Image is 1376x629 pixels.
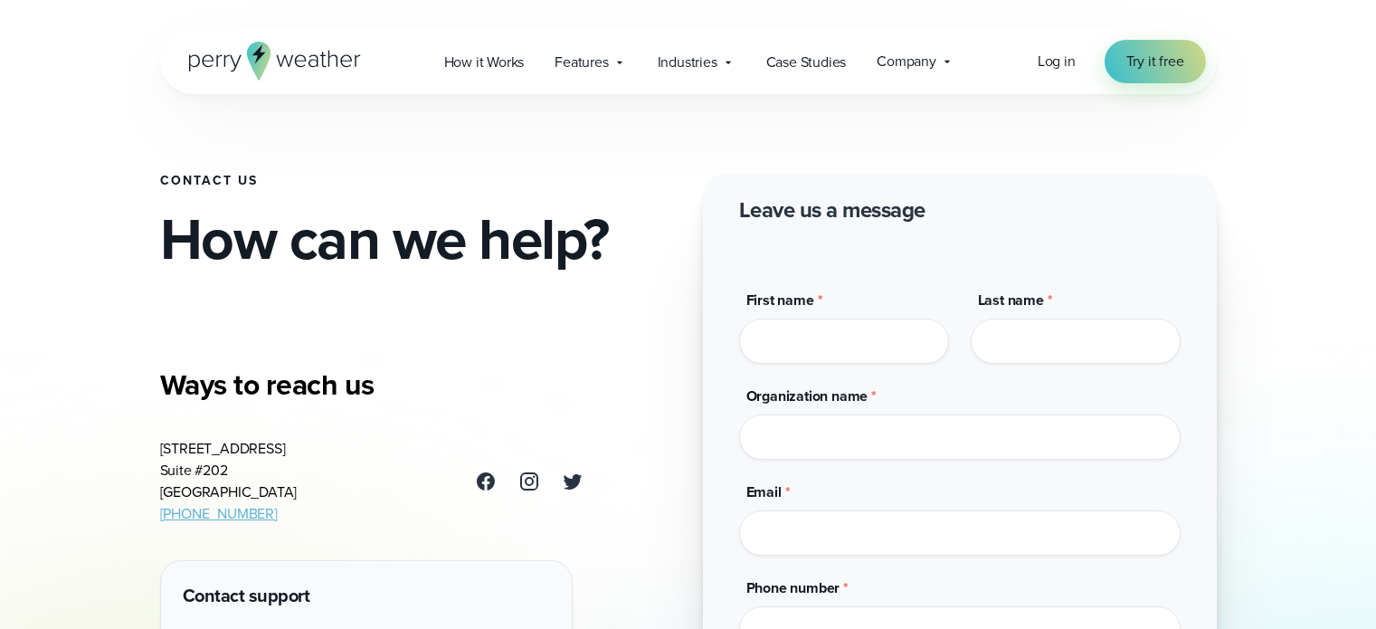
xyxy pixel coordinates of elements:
[1126,51,1184,72] span: Try it free
[183,583,550,609] h4: Contact support
[739,195,925,224] h2: Leave us a message
[160,174,674,188] h1: Contact Us
[746,386,868,406] span: Organization name
[160,367,584,403] h3: Ways to reach us
[160,438,298,525] address: [STREET_ADDRESS] Suite #202 [GEOGRAPHIC_DATA]
[766,52,847,73] span: Case Studies
[978,290,1044,310] span: Last name
[1105,40,1206,83] a: Try it free
[160,503,278,524] a: [PHONE_NUMBER]
[444,52,525,73] span: How it Works
[429,43,540,81] a: How it Works
[746,481,782,502] span: Email
[1038,51,1076,72] a: Log in
[746,290,814,310] span: First name
[658,52,717,73] span: Industries
[746,577,840,598] span: Phone number
[555,52,608,73] span: Features
[751,43,862,81] a: Case Studies
[877,51,936,72] span: Company
[1038,51,1076,71] span: Log in
[160,210,674,268] h2: How can we help?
